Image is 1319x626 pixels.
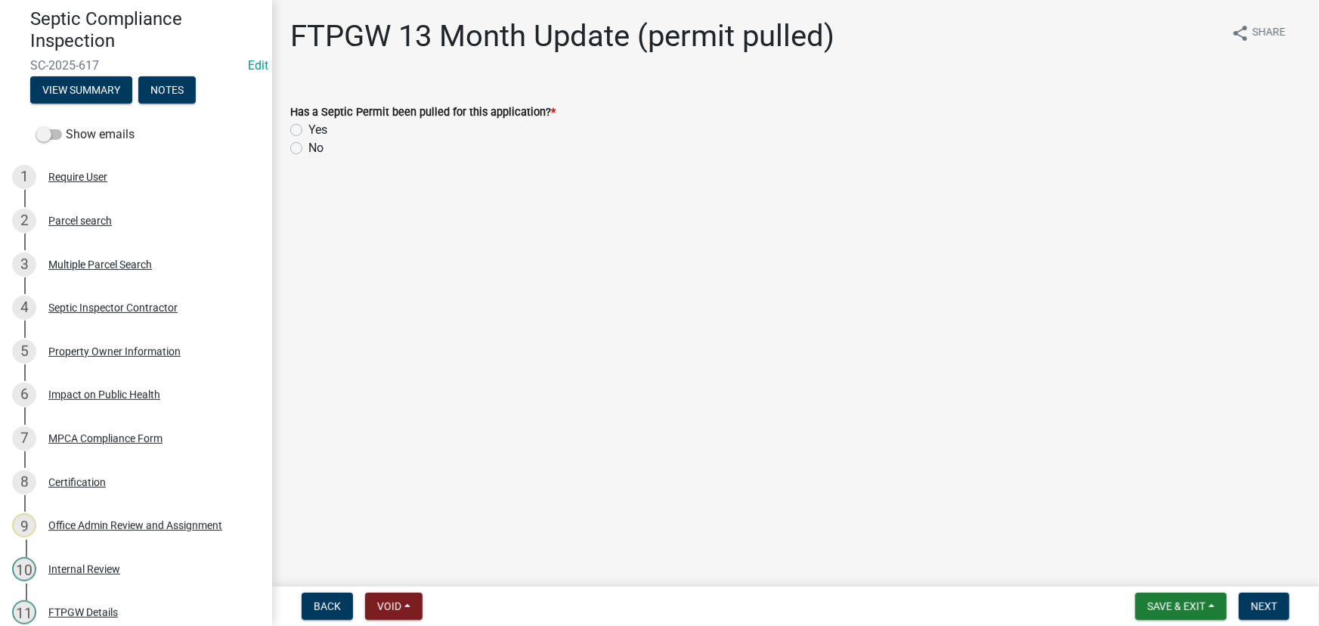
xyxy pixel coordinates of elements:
div: 10 [12,557,36,581]
wm-modal-confirm: Summary [30,85,132,97]
i: share [1231,24,1249,42]
div: Office Admin Review and Assignment [48,520,222,531]
button: Back [302,593,353,620]
span: Next [1251,600,1277,612]
div: 3 [12,253,36,277]
a: Edit [248,58,268,73]
div: 6 [12,383,36,407]
div: 7 [12,426,36,451]
button: Next [1239,593,1290,620]
div: 11 [12,600,36,624]
div: Multiple Parcel Search [48,259,152,270]
label: Show emails [36,126,135,144]
h1: FTPGW 13 Month Update (permit pulled) [290,18,834,54]
button: Void [365,593,423,620]
div: 4 [12,296,36,320]
wm-modal-confirm: Notes [138,85,196,97]
button: shareShare [1219,18,1298,48]
h4: Septic Compliance Inspection [30,8,260,52]
div: 9 [12,513,36,538]
div: FTPGW Details [48,607,118,618]
span: Share [1252,24,1286,42]
div: MPCA Compliance Form [48,433,163,444]
div: Impact on Public Health [48,389,160,400]
div: Septic Inspector Contractor [48,302,178,313]
span: Back [314,600,341,612]
span: SC-2025-617 [30,58,242,73]
div: Certification [48,477,106,488]
button: Notes [138,76,196,104]
wm-modal-confirm: Edit Application Number [248,58,268,73]
span: Save & Exit [1147,600,1206,612]
label: Yes [308,121,327,139]
div: 5 [12,339,36,364]
label: Has a Septic Permit been pulled for this application? [290,107,556,118]
div: Parcel search [48,215,112,226]
button: View Summary [30,76,132,104]
div: 2 [12,209,36,233]
div: Internal Review [48,564,120,575]
div: Require User [48,172,107,182]
div: Property Owner Information [48,346,181,357]
button: Save & Exit [1135,593,1227,620]
span: Void [377,600,401,612]
div: 8 [12,470,36,494]
label: No [308,139,324,157]
div: 1 [12,165,36,189]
